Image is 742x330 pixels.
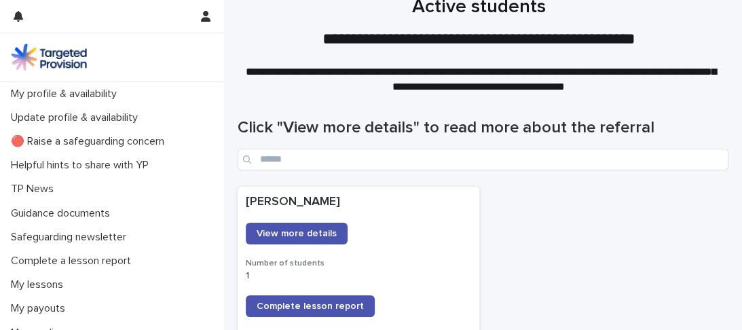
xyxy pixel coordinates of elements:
[257,229,337,238] span: View more details
[238,149,728,170] input: Search
[246,258,471,269] h3: Number of students
[5,111,149,124] p: Update profile & availability
[5,278,74,291] p: My lessons
[246,295,375,317] a: Complete lesson report
[5,255,142,268] p: Complete a lesson report
[5,88,128,100] p: My profile & availability
[11,43,87,71] img: M5nRWzHhSzIhMunXDL62
[257,301,364,311] span: Complete lesson report
[238,118,728,138] h1: Click "View more details" to read more about the referral
[5,135,175,148] p: 🔴 Raise a safeguarding concern
[246,223,348,244] a: View more details
[5,302,76,315] p: My payouts
[246,270,471,282] p: 1
[5,231,137,244] p: Safeguarding newsletter
[246,195,471,210] p: [PERSON_NAME]
[5,159,160,172] p: Helpful hints to share with YP
[5,183,64,196] p: TP News
[5,207,121,220] p: Guidance documents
